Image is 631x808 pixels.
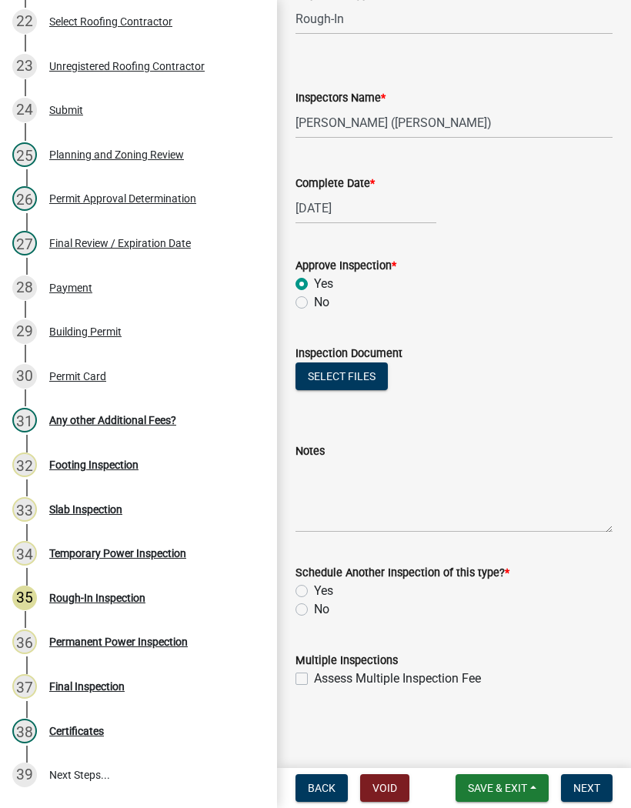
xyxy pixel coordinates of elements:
[49,415,176,426] div: Any other Additional Fees?
[468,782,527,794] span: Save & Exit
[295,349,402,359] label: Inspection Document
[49,726,104,736] div: Certificates
[49,371,106,382] div: Permit Card
[12,629,37,654] div: 36
[49,105,83,115] div: Submit
[12,674,37,699] div: 37
[295,261,396,272] label: Approve Inspection
[12,452,37,477] div: 32
[295,192,436,224] input: mm/dd/yyyy
[12,231,37,255] div: 27
[314,600,329,619] label: No
[12,364,37,389] div: 30
[49,282,92,293] div: Payment
[49,149,184,160] div: Planning and Zoning Review
[456,774,549,802] button: Save & Exit
[49,459,139,470] div: Footing Inspection
[295,362,388,390] button: Select files
[49,326,122,337] div: Building Permit
[12,319,37,344] div: 29
[561,774,613,802] button: Next
[12,763,37,787] div: 39
[12,142,37,167] div: 25
[49,593,145,603] div: Rough-In Inspection
[314,275,333,293] label: Yes
[12,54,37,78] div: 23
[12,586,37,610] div: 35
[49,61,205,72] div: Unregistered Roofing Contractor
[295,656,398,666] label: Multiple Inspections
[49,681,125,692] div: Final Inspection
[314,293,329,312] label: No
[49,548,186,559] div: Temporary Power Inspection
[308,782,336,794] span: Back
[314,669,481,688] label: Assess Multiple Inspection Fee
[314,582,333,600] label: Yes
[295,568,509,579] label: Schedule Another Inspection of this type?
[12,275,37,300] div: 28
[12,497,37,522] div: 33
[49,193,196,204] div: Permit Approval Determination
[295,93,386,104] label: Inspectors Name
[12,408,37,432] div: 31
[12,719,37,743] div: 38
[12,541,37,566] div: 34
[49,16,172,27] div: Select Roofing Contractor
[360,774,409,802] button: Void
[295,179,375,189] label: Complete Date
[49,636,188,647] div: Permanent Power Inspection
[49,504,122,515] div: Slab Inspection
[49,238,191,249] div: Final Review / Expiration Date
[573,782,600,794] span: Next
[295,446,325,457] label: Notes
[12,98,37,122] div: 24
[12,9,37,34] div: 22
[12,186,37,211] div: 26
[295,774,348,802] button: Back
